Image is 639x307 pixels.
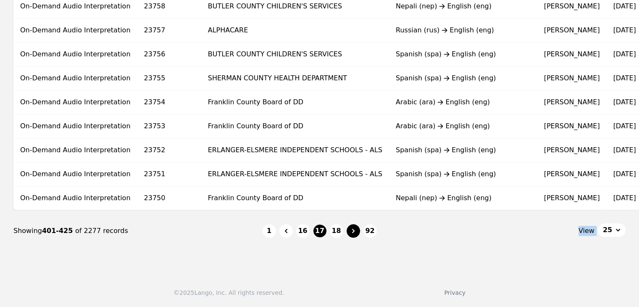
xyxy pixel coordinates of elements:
td: On-Demand Audio Interpretation [13,162,137,186]
td: On-Demand Audio Interpretation [13,90,137,114]
a: Privacy [444,289,465,296]
button: 18 [330,224,343,238]
td: [PERSON_NAME] [537,162,607,186]
td: [PERSON_NAME] [537,42,607,66]
td: Franklin County Board of DD [201,90,389,114]
td: ALPHACARE [201,19,389,42]
td: [PERSON_NAME] [537,114,607,138]
span: 401-425 [42,227,75,235]
td: ERLANGER-ELSMERE INDEPENDENT SCHOOLS - ALS [201,138,389,162]
td: [PERSON_NAME] [537,186,607,210]
div: Spanish (spa) English (eng) [396,145,531,155]
td: [PERSON_NAME] [537,19,607,42]
button: 92 [363,224,377,238]
td: 23754 [137,90,201,114]
div: Showing of 2277 records [13,226,263,236]
time: [DATE] [613,194,636,202]
div: Spanish (spa) English (eng) [396,169,531,179]
button: 16 [296,224,310,238]
time: [DATE] [613,74,636,82]
div: © 2025 Lango, Inc. All rights reserved. [174,288,284,297]
time: [DATE] [613,170,636,178]
td: SHERMAN COUNTY HEALTH DEPARTMENT [201,66,389,90]
time: [DATE] [613,2,636,10]
time: [DATE] [613,26,636,34]
time: [DATE] [613,146,636,154]
div: Nepali (nep) English (eng) [396,1,531,11]
td: 23753 [137,114,201,138]
div: Nepali (nep) English (eng) [396,193,531,203]
div: Arabic (ara) English (eng) [396,121,531,131]
nav: Page navigation [13,210,626,251]
td: [PERSON_NAME] [537,138,607,162]
td: On-Demand Audio Interpretation [13,19,137,42]
td: On-Demand Audio Interpretation [13,114,137,138]
td: BUTLER COUNTY CHILDREN'S SERVICES [201,42,389,66]
td: On-Demand Audio Interpretation [13,66,137,90]
span: View [579,226,594,236]
td: On-Demand Audio Interpretation [13,186,137,210]
td: On-Demand Audio Interpretation [13,138,137,162]
div: Spanish (spa) English (eng) [396,73,531,83]
td: 23755 [137,66,201,90]
td: ERLANGER-ELSMERE INDEPENDENT SCHOOLS - ALS [201,162,389,186]
td: Franklin County Board of DD [201,186,389,210]
td: 23756 [137,42,201,66]
time: [DATE] [613,122,636,130]
div: Russian (rus) English (eng) [396,25,531,35]
td: 23752 [137,138,201,162]
button: 25 [598,223,626,237]
td: On-Demand Audio Interpretation [13,42,137,66]
button: 1 [263,224,276,238]
div: Spanish (spa) English (eng) [396,49,531,59]
time: [DATE] [613,50,636,58]
td: 23750 [137,186,201,210]
span: 25 [603,225,612,235]
td: 23751 [137,162,201,186]
td: [PERSON_NAME] [537,66,607,90]
div: Arabic (ara) English (eng) [396,97,531,107]
td: [PERSON_NAME] [537,90,607,114]
td: Franklin County Board of DD [201,114,389,138]
time: [DATE] [613,98,636,106]
td: 23757 [137,19,201,42]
